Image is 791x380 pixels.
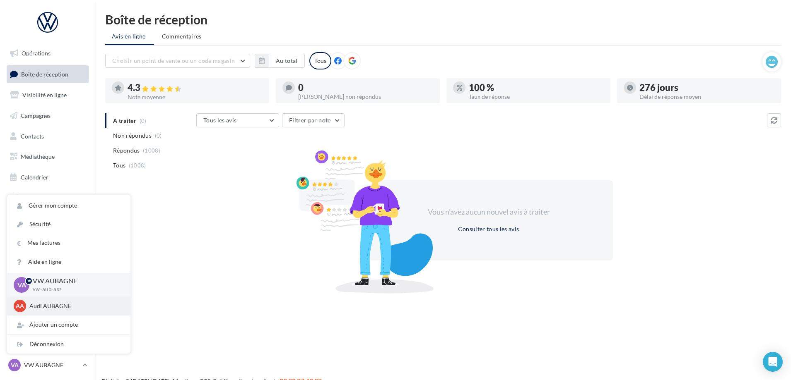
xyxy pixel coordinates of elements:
[22,91,67,98] span: Visibilité en ligne
[309,52,331,69] div: Tous
[17,280,26,289] span: VA
[282,113,345,127] button: Filtrer par note
[113,131,152,140] span: Non répondus
[29,302,121,310] p: Audi AUBAGNE
[128,94,263,100] div: Note moyenne
[21,70,68,77] span: Boîte de réception
[21,174,48,181] span: Calendrier
[5,217,90,241] a: Campagnes DataOnDemand
[21,153,55,160] span: Médiathèque
[16,302,24,310] span: AA
[5,45,90,62] a: Opérations
[33,286,117,293] p: vw-aub-ass
[7,357,89,373] a: VA VW AUBAGNE
[21,112,51,119] span: Campagnes
[417,207,560,217] div: Vous n'avez aucun nouvel avis à traiter
[455,224,522,234] button: Consulter tous les avis
[5,65,90,83] a: Boîte de réception
[7,215,130,234] a: Sécurité
[255,54,305,68] button: Au total
[7,335,130,354] div: Déconnexion
[639,94,774,100] div: Délai de réponse moyen
[11,361,19,369] span: VA
[298,94,433,100] div: [PERSON_NAME] non répondus
[763,352,783,372] div: Open Intercom Messenger
[21,132,44,139] span: Contacts
[7,196,130,215] a: Gérer mon compte
[113,161,125,170] span: Tous
[22,50,51,57] span: Opérations
[269,54,305,68] button: Au total
[5,107,90,124] a: Campagnes
[113,146,140,155] span: Répondus
[203,117,237,124] span: Tous les avis
[33,276,117,286] p: VW AUBAGNE
[7,253,130,271] a: Aide en ligne
[5,189,90,214] a: PLV et print personnalisable
[24,361,79,369] p: VW AUBAGNE
[105,13,781,26] div: Boîte de réception
[112,57,235,64] span: Choisir un point de vente ou un code magasin
[21,193,85,210] span: PLV et print personnalisable
[469,83,604,92] div: 100 %
[298,83,433,92] div: 0
[5,128,90,145] a: Contacts
[5,148,90,165] a: Médiathèque
[7,315,130,334] div: Ajouter un compte
[155,132,162,139] span: (0)
[469,94,604,100] div: Taux de réponse
[7,234,130,252] a: Mes factures
[162,32,202,41] span: Commentaires
[196,113,279,127] button: Tous les avis
[105,54,250,68] button: Choisir un point de vente ou un code magasin
[5,86,90,104] a: Visibilité en ligne
[128,83,263,93] div: 4.3
[129,162,146,169] span: (1008)
[5,169,90,186] a: Calendrier
[143,147,160,154] span: (1008)
[639,83,774,92] div: 276 jours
